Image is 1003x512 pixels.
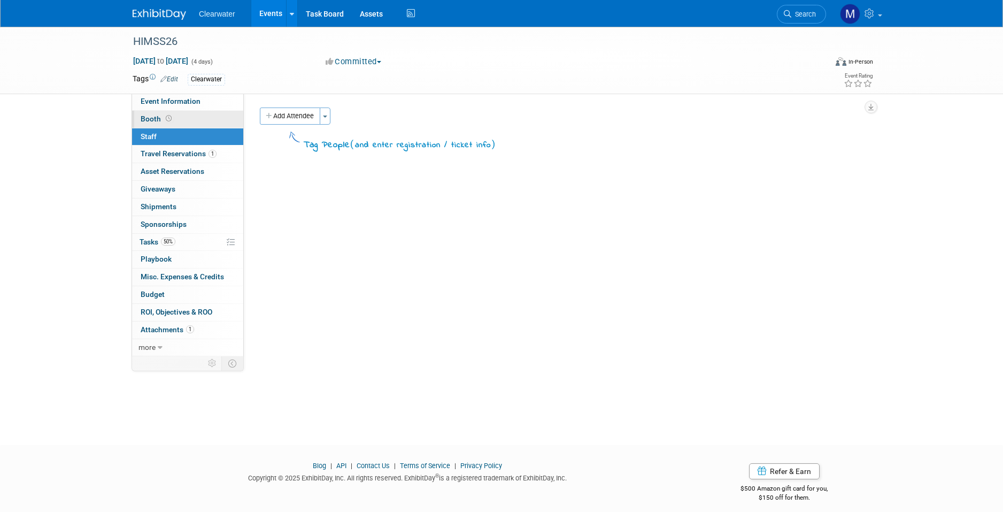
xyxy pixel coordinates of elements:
[791,10,816,18] span: Search
[435,473,439,479] sup: ®
[460,462,502,470] a: Privacy Policy
[132,198,243,216] a: Shipments
[357,462,390,470] a: Contact Us
[160,75,178,83] a: Edit
[777,5,826,24] a: Search
[199,10,235,18] span: Clearwater
[132,128,243,146] a: Staff
[133,73,178,86] td: Tags
[132,304,243,321] a: ROI, Objectives & ROO
[133,56,189,66] span: [DATE] [DATE]
[132,146,243,163] a: Travel Reservations1
[129,32,810,51] div: HIMSS26
[141,308,212,316] span: ROI, Objectives & ROO
[840,4,860,24] img: Monica Pastor
[328,462,335,470] span: |
[304,137,496,152] div: Tag People
[141,220,187,228] span: Sponsorships
[698,477,871,502] div: $500 Amazon gift card for you,
[132,322,243,339] a: Attachments1
[138,343,156,351] span: more
[391,462,398,470] span: |
[141,167,204,175] span: Asset Reservations
[132,216,243,233] a: Sponsorships
[133,9,186,20] img: ExhibitDay
[132,181,243,198] a: Giveaways
[260,108,320,125] button: Add Attendee
[222,356,244,370] td: Toggle Event Tabs
[132,269,243,286] a: Misc. Expenses & Credits
[132,163,243,180] a: Asset Reservations
[141,325,194,334] span: Attachments
[156,57,166,65] span: to
[763,56,873,72] div: Event Format
[491,139,496,149] span: )
[749,463,820,479] a: Refer & Earn
[400,462,450,470] a: Terms of Service
[141,272,224,281] span: Misc. Expenses & Credits
[186,325,194,333] span: 1
[452,462,459,470] span: |
[140,238,175,246] span: Tasks
[141,202,176,211] span: Shipments
[141,149,217,158] span: Travel Reservations
[844,73,873,79] div: Event Rating
[141,114,174,123] span: Booth
[132,251,243,268] a: Playbook
[132,339,243,356] a: more
[355,139,491,151] span: and enter registration / ticket info
[836,57,846,66] img: Format-Inperson.png
[203,356,222,370] td: Personalize Event Tab Strip
[141,290,165,299] span: Budget
[141,185,175,193] span: Giveaways
[848,58,873,66] div: In-Person
[132,234,243,251] a: Tasks50%
[141,97,200,105] span: Event Information
[188,74,225,85] div: Clearwater
[141,132,157,141] span: Staff
[132,111,243,128] a: Booth
[132,93,243,110] a: Event Information
[348,462,355,470] span: |
[141,255,172,263] span: Playbook
[209,150,217,158] span: 1
[350,139,355,149] span: (
[161,238,175,246] span: 50%
[336,462,346,470] a: API
[698,493,871,502] div: $150 off for them.
[322,56,385,67] button: Committed
[313,462,326,470] a: Blog
[133,471,682,483] div: Copyright © 2025 ExhibitDay, Inc. All rights reserved. ExhibitDay is a registered trademark of Ex...
[190,58,213,65] span: (4 days)
[164,114,174,123] span: Booth not reserved yet
[132,286,243,303] a: Budget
